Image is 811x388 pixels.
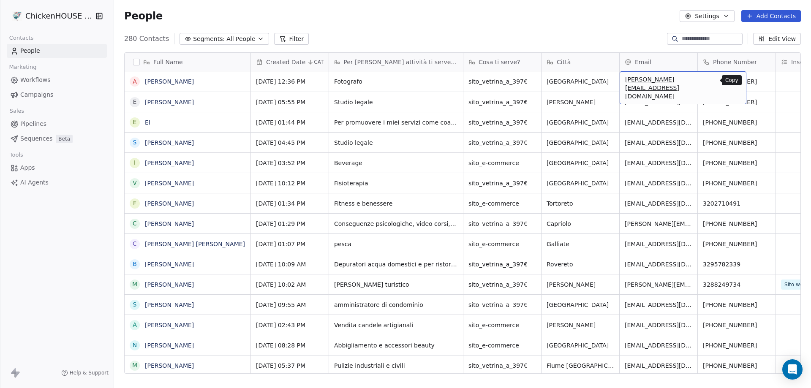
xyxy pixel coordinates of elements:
span: Sito web [781,279,810,290]
div: Created DateCAT [251,53,329,71]
div: M [132,361,137,370]
span: Città [557,58,571,66]
span: Email [635,58,651,66]
span: [DATE] 10:09 AM [256,260,324,269]
div: Open Intercom Messenger [782,359,803,380]
div: I [134,158,136,167]
a: [PERSON_NAME] [145,362,194,369]
a: [PERSON_NAME] [145,322,194,328]
span: sito_e-commerce [468,321,536,329]
span: Pipelines [20,119,46,128]
span: [GEOGRAPHIC_DATA] [547,301,614,309]
span: Fisioterapia [334,179,458,187]
a: Campaigns [7,88,107,102]
button: ChickenHOUSE snc [10,9,90,23]
span: sito_vetrina_a_397€ [468,98,536,106]
a: [PERSON_NAME] [145,342,194,349]
span: Per [PERSON_NAME] attività ti serve il sito? [343,58,458,66]
span: [DATE] 12:36 PM [256,77,324,86]
span: CAT [314,59,324,65]
div: A [133,77,137,86]
div: Email [620,53,697,71]
span: [DATE] 08:28 PM [256,341,324,350]
span: sito_e-commerce [468,199,536,208]
img: 4.jpg [12,11,22,21]
span: sito_vetrina_a_397€ [468,179,536,187]
span: [EMAIL_ADDRESS][DOMAIN_NAME] [625,321,692,329]
span: sito_vetrina_a_397€ [468,118,536,127]
span: [PERSON_NAME] turistico [334,280,458,289]
span: Sequences [20,134,52,143]
a: [PERSON_NAME] [145,160,194,166]
span: [EMAIL_ADDRESS][DOMAIN_NAME] [625,159,692,167]
span: Apps [20,163,35,172]
span: [PERSON_NAME][EMAIL_ADDRESS][PERSON_NAME][DOMAIN_NAME] [625,280,692,289]
span: Studio legale [334,138,458,147]
a: El [145,119,150,126]
a: [PERSON_NAME] [145,78,194,85]
span: Sales [6,105,28,117]
span: [PHONE_NUMBER] [703,240,770,248]
button: Edit View [753,33,801,45]
span: AI Agents [20,178,49,187]
div: Città [542,53,619,71]
a: AI Agents [7,176,107,190]
span: [PERSON_NAME][EMAIL_ADDRESS][DOMAIN_NAME] [625,220,692,228]
div: V [133,179,137,187]
span: [PERSON_NAME] [547,321,614,329]
span: Studio legale [334,98,458,106]
a: [PERSON_NAME] [145,301,194,308]
span: People [124,10,163,22]
a: [PERSON_NAME] [145,180,194,187]
span: Depuratori acqua domestici e per ristorante [334,260,458,269]
span: [PERSON_NAME] [547,98,614,106]
span: Vendita candele artigianali [334,321,458,329]
span: sito_vetrina_a_397€ [468,260,536,269]
span: [PHONE_NUMBER] [703,159,770,167]
span: Capriolo [547,220,614,228]
span: [PHONE_NUMBER] [703,361,770,370]
button: Filter [274,33,309,45]
span: Beta [56,135,73,143]
div: M [132,280,137,289]
span: [DATE] 01:44 PM [256,118,324,127]
span: Full Name [153,58,183,66]
span: 3288249734 [703,280,770,289]
span: [DATE] 03:52 PM [256,159,324,167]
span: [DATE] 10:02 AM [256,280,324,289]
span: [PHONE_NUMBER] [703,179,770,187]
div: E [133,98,137,106]
span: sito_vetrina_a_397€ [468,138,536,147]
span: sito_vetrina_a_397€ [468,220,536,228]
span: [PHONE_NUMBER] [703,321,770,329]
span: Campaigns [20,90,53,99]
span: 3202710491 [703,199,770,208]
span: Per promuovere i miei servizi come coach e formatore [334,118,458,127]
span: [PERSON_NAME] [547,280,614,289]
span: sito_vetrina_a_397€ [468,280,536,289]
span: [EMAIL_ADDRESS][DOMAIN_NAME] [625,260,692,269]
span: [DATE] 01:29 PM [256,220,324,228]
span: Fitness e benessere [334,199,458,208]
div: C [133,219,137,228]
span: Help & Support [70,369,109,376]
span: sito_vetrina_a_397€ [468,301,536,309]
span: [GEOGRAPHIC_DATA] [547,77,614,86]
span: ChickenHOUSE snc [25,11,93,22]
span: [DATE] 10:12 PM [256,179,324,187]
a: People [7,44,107,58]
span: [DATE] 05:37 PM [256,361,324,370]
span: [EMAIL_ADDRESS][DOMAIN_NAME] [625,361,692,370]
a: [PERSON_NAME] [145,99,194,106]
div: N [133,341,137,350]
div: C [133,239,137,248]
span: Fotografo [334,77,458,86]
span: [PHONE_NUMBER] [703,118,770,127]
span: Fiume [GEOGRAPHIC_DATA] [547,361,614,370]
span: Tortoreto [547,199,614,208]
div: Full Name [125,53,250,71]
div: Per [PERSON_NAME] attività ti serve il sito? [329,53,463,71]
span: [DATE] 05:55 PM [256,98,324,106]
a: [PERSON_NAME] [PERSON_NAME] [145,241,245,247]
span: [EMAIL_ADDRESS][DOMAIN_NAME] [625,301,692,309]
